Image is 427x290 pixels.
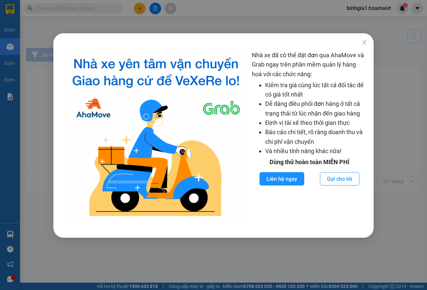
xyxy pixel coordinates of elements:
li: Dễ dàng điều phối đơn hàng ở tất cả trạng thái từ lúc nhận đến giao hàng [265,99,367,118]
li: Định vị tài xế theo thời gian thực [265,118,367,128]
button: Liên hệ ngay [260,172,304,185]
li: Kiểm tra giá cùng lúc tất cả đối tác để có giá tốt nhất [265,81,367,100]
img: logo [65,51,247,221]
span: close [362,40,367,45]
button: Gọi cho tôi [320,172,359,185]
span: Gọi cho tôi [327,175,352,183]
div: Nhà xe đã có thể đặt đơn qua AhaMove và Grab ngay trên phần mềm quản lý hàng hoá với các chức năng: [252,51,367,221]
li: Và nhiều tính năng khác nữa! [265,146,367,156]
div: Dùng thử hoàn toàn MIỄN PHÍ [252,157,367,167]
button: Close [355,33,374,52]
span: Liên hệ ngay [267,175,297,183]
li: Báo cáo chi tiết, rõ ràng doanh thu và chi phí vận chuyển [265,128,367,146]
